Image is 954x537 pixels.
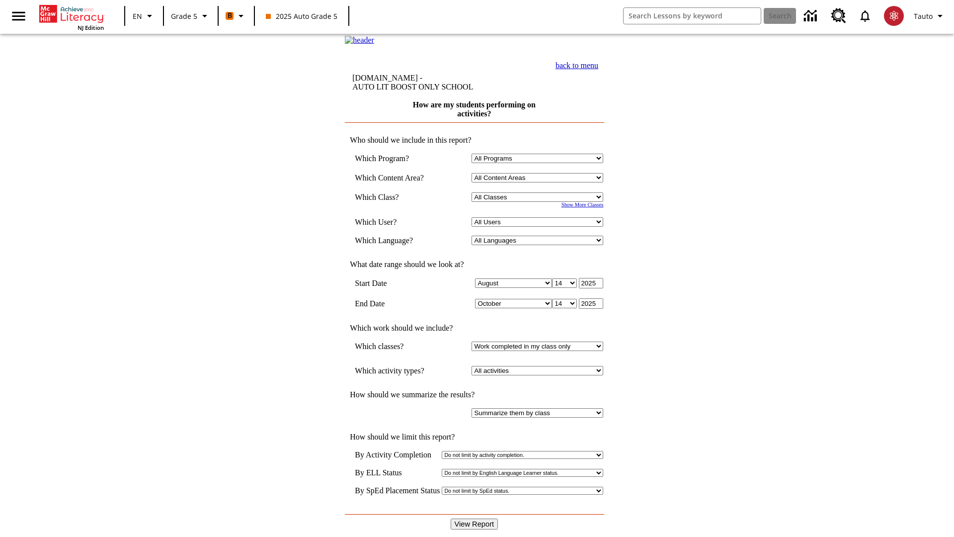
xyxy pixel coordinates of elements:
[556,61,598,70] a: back to menu
[355,468,440,477] td: By ELL Status
[355,486,440,495] td: By SpEd Placement Status
[355,366,438,375] td: Which activity types?
[910,7,950,25] button: Profile/Settings
[852,3,878,29] a: Notifications
[345,433,603,442] td: How should we limit this report?
[352,83,473,91] nobr: AUTO LIT BOOST ONLY SCHOOL
[222,7,251,25] button: Boost Class color is orange. Change class color
[345,390,603,399] td: How should we summarize the results?
[355,298,438,309] td: End Date
[345,260,603,269] td: What date range should we look at?
[352,74,504,91] td: [DOMAIN_NAME] -
[355,154,438,163] td: Which Program?
[561,202,604,207] a: Show More Classes
[266,11,337,21] span: 2025 Auto Grade 5
[4,1,33,31] button: Open side menu
[884,6,904,26] img: avatar image
[355,450,440,459] td: By Activity Completion
[345,36,374,45] img: header
[624,8,761,24] input: search field
[171,11,197,21] span: Grade 5
[825,2,852,29] a: Resource Center, Will open in new tab
[78,24,104,31] span: NJ Edition
[167,7,215,25] button: Grade: Grade 5, Select a grade
[413,100,536,118] a: How are my students performing on activities?
[914,11,933,21] span: Tauto
[355,192,438,202] td: Which Class?
[345,324,603,333] td: Which work should we include?
[39,3,104,31] div: Home
[228,9,232,22] span: B
[355,236,438,245] td: Which Language?
[355,174,424,182] nobr: Which Content Area?
[355,342,438,351] td: Which classes?
[878,3,910,29] button: Select a new avatar
[798,2,825,30] a: Data Center
[451,519,498,530] input: View Report
[133,11,142,21] span: EN
[128,7,160,25] button: Language: EN, Select a language
[355,278,438,288] td: Start Date
[355,217,438,227] td: Which User?
[345,136,603,145] td: Who should we include in this report?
